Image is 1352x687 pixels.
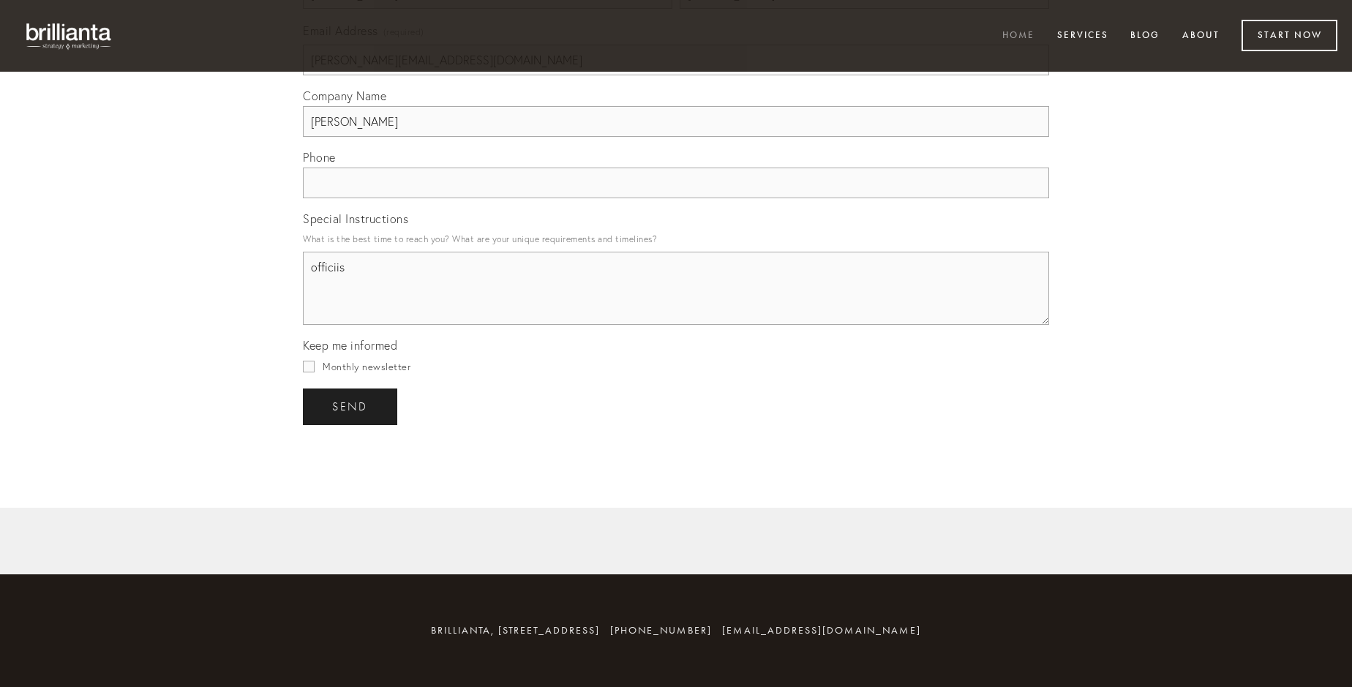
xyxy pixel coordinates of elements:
[303,361,315,372] input: Monthly newsletter
[303,338,397,353] span: Keep me informed
[332,400,368,413] span: send
[303,150,336,165] span: Phone
[610,624,712,637] span: [PHONE_NUMBER]
[1121,24,1169,48] a: Blog
[431,624,600,637] span: brillianta, [STREET_ADDRESS]
[722,624,921,637] a: [EMAIL_ADDRESS][DOMAIN_NAME]
[303,89,386,103] span: Company Name
[993,24,1044,48] a: Home
[1173,24,1229,48] a: About
[1242,20,1337,51] a: Start Now
[1048,24,1118,48] a: Services
[303,211,408,226] span: Special Instructions
[303,229,1049,249] p: What is the best time to reach you? What are your unique requirements and timelines?
[323,361,410,372] span: Monthly newsletter
[303,252,1049,325] textarea: officiis
[15,15,124,57] img: brillianta - research, strategy, marketing
[303,388,397,425] button: sendsend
